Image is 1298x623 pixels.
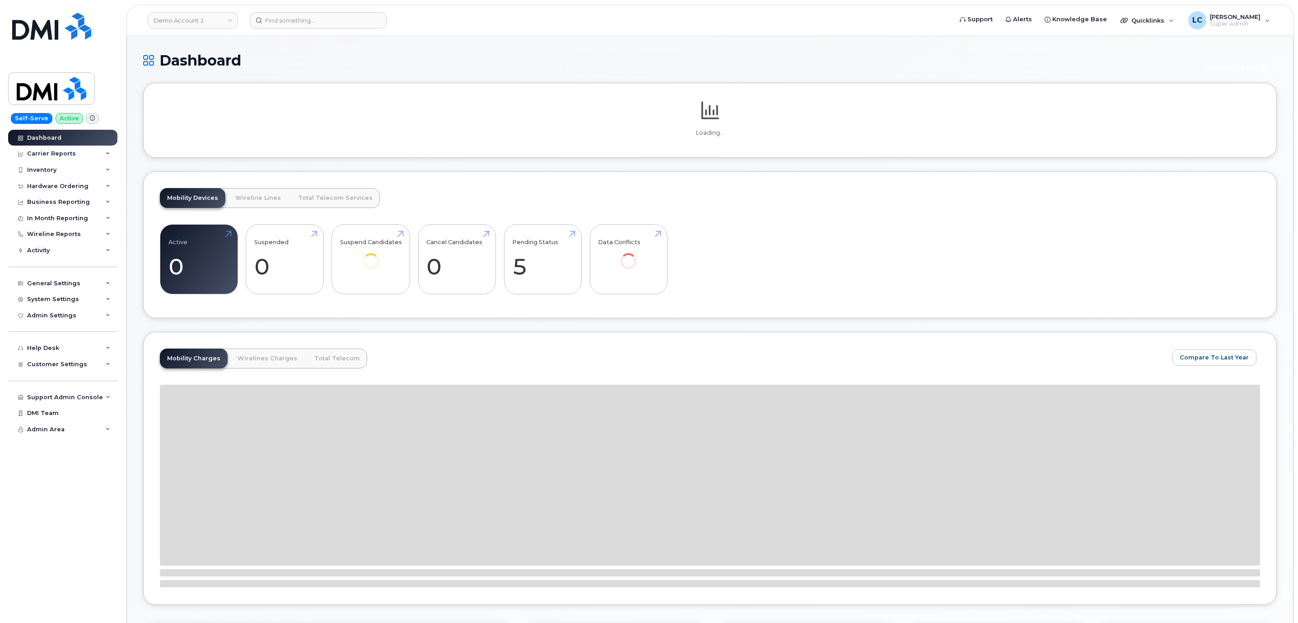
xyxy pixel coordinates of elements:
[426,230,487,289] a: Cancel Candidates 0
[160,349,228,368] a: Mobility Charges
[291,188,380,208] a: Total Telecom Services
[598,230,659,282] a: Data Conflicts
[1172,349,1256,366] button: Compare To Last Year
[1195,60,1277,76] button: Customer Card
[160,129,1260,137] p: Loading...
[230,349,304,368] a: Wirelines Charges
[254,230,315,289] a: Suspended 0
[1180,353,1249,362] span: Compare To Last Year
[143,52,1191,68] h1: Dashboard
[168,230,229,289] a: Active 0
[340,230,402,282] a: Suspend Candidates
[512,230,573,289] a: Pending Status 5
[228,188,288,208] a: Wireline Lines
[160,188,225,208] a: Mobility Devices
[307,349,367,368] a: Total Telecom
